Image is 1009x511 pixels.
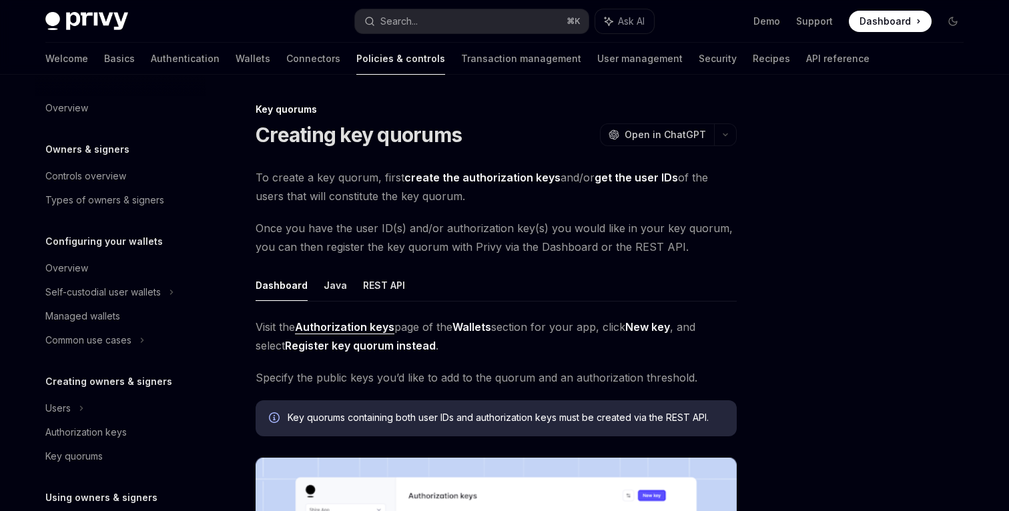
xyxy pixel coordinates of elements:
[256,168,737,205] span: To create a key quorum, first and/or of the users that will constitute the key quorum.
[849,11,932,32] a: Dashboard
[256,219,737,256] span: Once you have the user ID(s) and/or authorization key(s) you would like in your key quorum, you c...
[35,164,206,188] a: Controls overview
[404,171,561,185] a: create the authorization keys
[285,339,436,352] strong: Register key quorum instead
[753,15,780,28] a: Demo
[286,43,340,75] a: Connectors
[256,123,462,147] h1: Creating key quorums
[45,43,88,75] a: Welcome
[45,332,131,348] div: Common use cases
[699,43,737,75] a: Security
[363,270,405,301] button: REST API
[355,9,589,33] button: Search...⌘K
[35,444,206,468] a: Key quorums
[35,304,206,328] a: Managed wallets
[324,270,347,301] button: Java
[236,43,270,75] a: Wallets
[600,123,714,146] button: Open in ChatGPT
[269,412,282,426] svg: Info
[461,43,581,75] a: Transaction management
[45,192,164,208] div: Types of owners & signers
[35,256,206,280] a: Overview
[45,168,126,184] div: Controls overview
[295,320,394,334] a: Authorization keys
[796,15,833,28] a: Support
[45,424,127,440] div: Authorization keys
[45,284,161,300] div: Self-custodial user wallets
[45,308,120,324] div: Managed wallets
[104,43,135,75] a: Basics
[45,490,157,506] h5: Using owners & signers
[45,12,128,31] img: dark logo
[45,260,88,276] div: Overview
[35,96,206,120] a: Overview
[356,43,445,75] a: Policies & controls
[35,188,206,212] a: Types of owners & signers
[256,368,737,387] span: Specify the public keys you’d like to add to the quorum and an authorization threshold.
[45,374,172,390] h5: Creating owners & signers
[45,100,88,116] div: Overview
[256,270,308,301] button: Dashboard
[45,233,163,249] h5: Configuring your wallets
[256,103,737,116] div: Key quorums
[595,9,654,33] button: Ask AI
[625,128,706,141] span: Open in ChatGPT
[942,11,964,32] button: Toggle dark mode
[380,13,418,29] div: Search...
[35,420,206,444] a: Authorization keys
[567,16,581,27] span: ⌘ K
[151,43,220,75] a: Authentication
[256,318,737,355] span: Visit the page of the section for your app, click , and select .
[595,171,678,185] a: get the user IDs
[452,320,491,334] strong: Wallets
[860,15,911,28] span: Dashboard
[806,43,870,75] a: API reference
[45,448,103,464] div: Key quorums
[753,43,790,75] a: Recipes
[45,400,71,416] div: Users
[288,411,723,424] span: Key quorums containing both user IDs and authorization keys must be created via the REST API.
[625,320,670,334] strong: New key
[618,15,645,28] span: Ask AI
[45,141,129,157] h5: Owners & signers
[597,43,683,75] a: User management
